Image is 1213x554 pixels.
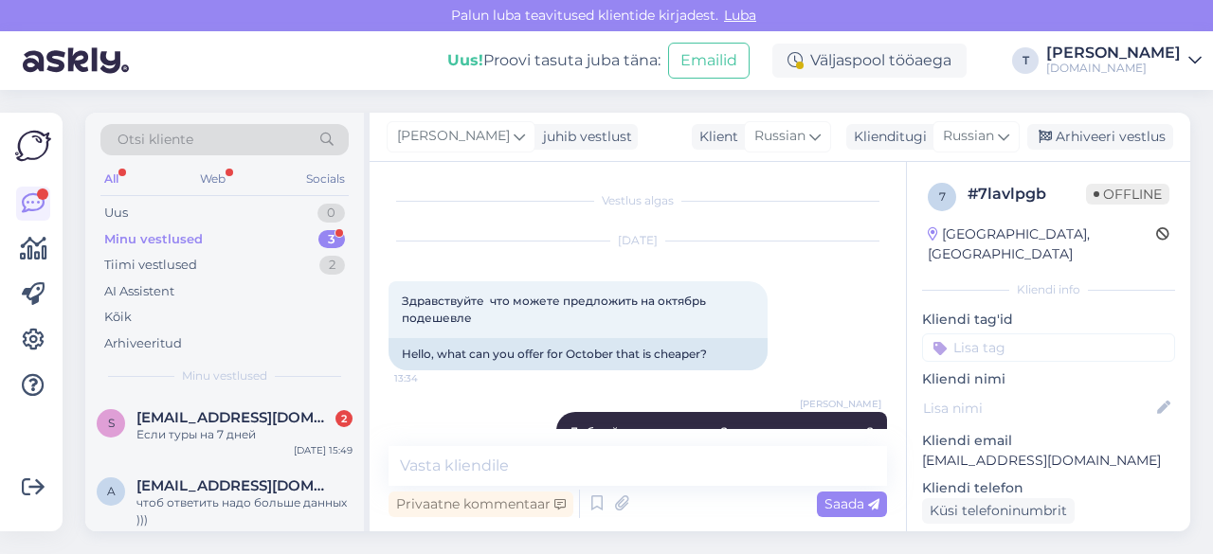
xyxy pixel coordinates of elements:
[104,282,174,301] div: AI Assistent
[104,308,132,327] div: Kõik
[570,424,874,438] span: Добрый день какие даты? что значит подешевле?
[335,410,353,427] div: 2
[1046,45,1181,61] div: [PERSON_NAME]
[846,127,927,147] div: Klienditugi
[107,484,116,498] span: a
[772,44,967,78] div: Väljaspool tööaega
[402,294,709,325] span: Здравствуйте что можете предложить на октябрь подешевле
[800,397,881,411] span: [PERSON_NAME]
[104,256,197,275] div: Tiimi vestlused
[104,334,182,353] div: Arhiveeritud
[668,43,750,79] button: Emailid
[182,367,267,384] span: Minu vestlused
[318,230,345,249] div: 3
[295,528,353,543] div: [DATE] 13:36
[922,369,1175,389] p: Kliendi nimi
[389,232,887,249] div: [DATE]
[389,338,768,370] div: Hello, what can you offer for October that is cheaper?
[136,494,353,528] div: чтоб ответить надо больше данных )))
[136,426,353,443] div: Если туры на 7 дней
[319,256,345,275] div: 2
[928,224,1156,264] div: [GEOGRAPHIC_DATA], [GEOGRAPHIC_DATA]
[389,192,887,209] div: Vestlus algas
[754,126,806,147] span: Russian
[922,333,1175,362] input: Lisa tag
[136,409,334,426] span: senja12341@hotmail.com
[923,398,1153,419] input: Lisa nimi
[447,49,661,72] div: Proovi tasuta juba täna:
[939,189,946,204] span: 7
[1027,124,1173,150] div: Arhiveeri vestlus
[15,128,51,164] img: Askly Logo
[100,167,122,191] div: All
[104,204,128,223] div: Uus
[302,167,349,191] div: Socials
[317,204,345,223] div: 0
[394,371,465,385] span: 13:34
[1046,61,1181,76] div: [DOMAIN_NAME]
[922,498,1075,524] div: Küsi telefoninumbrit
[196,167,229,191] div: Web
[824,495,879,512] span: Saada
[692,127,738,147] div: Klient
[118,130,193,150] span: Otsi kliente
[922,310,1175,330] p: Kliendi tag'id
[1046,45,1202,76] a: [PERSON_NAME][DOMAIN_NAME]
[922,431,1175,451] p: Kliendi email
[1012,47,1039,74] div: T
[943,126,994,147] span: Russian
[968,183,1086,206] div: # 7lavlpgb
[389,491,573,517] div: Privaatne kommentaar
[104,230,203,249] div: Minu vestlused
[294,443,353,457] div: [DATE] 15:49
[922,281,1175,298] div: Kliendi info
[922,478,1175,498] p: Kliendi telefon
[718,7,762,24] span: Luba
[535,127,632,147] div: juhib vestlust
[447,51,483,69] b: Uus!
[136,477,334,494] span: annasuhost@gmail.com
[1086,184,1169,205] span: Offline
[397,126,510,147] span: [PERSON_NAME]
[108,416,115,430] span: s
[922,451,1175,471] p: [EMAIL_ADDRESS][DOMAIN_NAME]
